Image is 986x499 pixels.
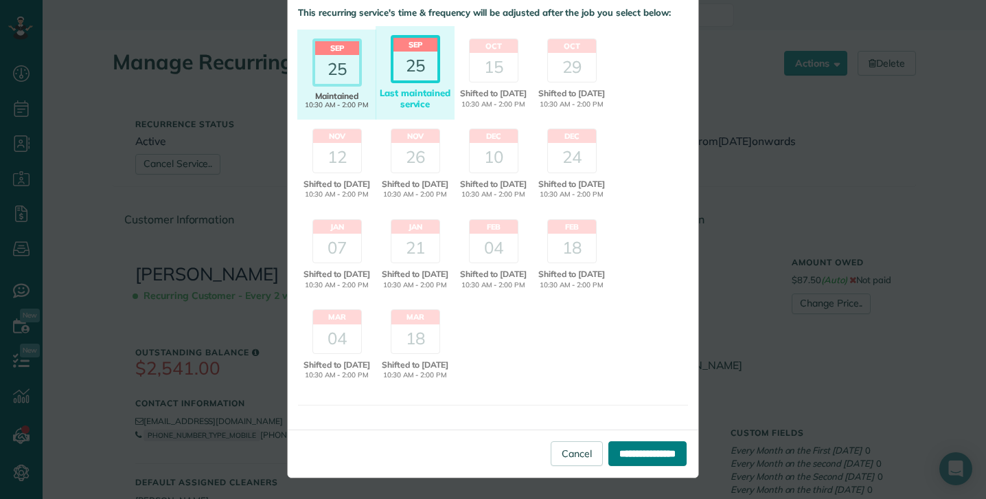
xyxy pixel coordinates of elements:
[391,143,439,172] div: 26
[548,39,596,53] header: Oct
[393,38,437,52] header: Sep
[313,129,361,143] header: Nov
[299,268,374,280] span: Shifted to [DATE]
[456,280,531,291] span: 10:30 AM - 2:00 PM
[391,129,439,143] header: Nov
[299,190,374,200] span: 10:30 AM - 2:00 PM
[378,268,452,280] span: Shifted to [DATE]
[299,91,374,101] span: Maintained
[534,280,609,291] span: 10:30 AM - 2:00 PM
[315,41,359,55] header: Sep
[534,87,609,100] span: Shifted to [DATE]
[313,234,361,263] div: 07
[299,101,374,109] span: 10:30 AM - 2:00 PM
[378,370,452,381] span: 10:30 AM - 2:00 PM
[299,280,374,291] span: 10:30 AM - 2:00 PM
[378,178,452,190] span: Shifted to [DATE]
[548,143,596,172] div: 24
[393,52,437,80] div: 25
[298,6,688,19] p: This recurring service's time & frequency will be adjusted after the job you select below:
[548,220,596,234] header: Feb
[470,53,518,82] div: 15
[470,220,518,234] header: Feb
[456,100,531,110] span: 10:30 AM - 2:00 PM
[378,359,452,371] span: Shifted to [DATE]
[534,190,609,200] span: 10:30 AM - 2:00 PM
[391,324,439,353] div: 18
[548,129,596,143] header: Dec
[548,53,596,82] div: 29
[299,359,374,371] span: Shifted to [DATE]
[391,220,439,234] header: Jan
[378,190,452,200] span: 10:30 AM - 2:00 PM
[456,268,531,280] span: Shifted to [DATE]
[548,234,596,263] div: 18
[456,87,531,100] span: Shifted to [DATE]
[313,143,361,172] div: 12
[470,143,518,172] div: 10
[456,178,531,190] span: Shifted to [DATE]
[313,220,361,234] header: Jan
[378,88,452,109] div: Last maintained service
[313,324,361,353] div: 04
[456,190,531,200] span: 10:30 AM - 2:00 PM
[299,370,374,381] span: 10:30 AM - 2:00 PM
[315,55,359,84] div: 25
[470,234,518,263] div: 04
[391,234,439,263] div: 21
[313,310,361,324] header: Mar
[534,268,609,280] span: Shifted to [DATE]
[378,280,452,291] span: 10:30 AM - 2:00 PM
[391,310,439,324] header: Mar
[534,178,609,190] span: Shifted to [DATE]
[470,39,518,53] header: Oct
[470,129,518,143] header: Dec
[299,178,374,190] span: Shifted to [DATE]
[534,100,609,110] span: 10:30 AM - 2:00 PM
[551,441,603,466] a: Cancel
